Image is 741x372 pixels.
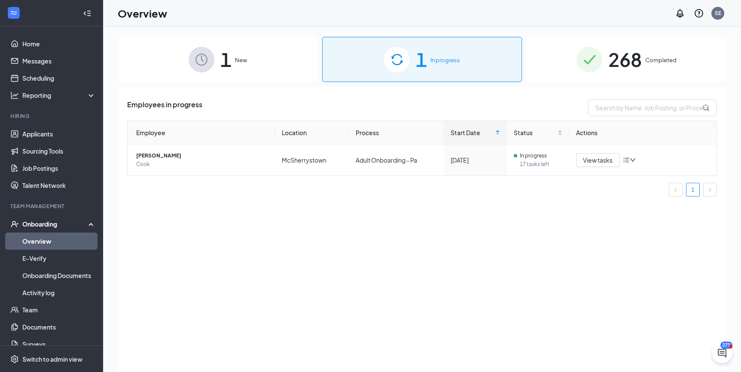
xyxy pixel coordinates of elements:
[720,342,732,349] div: 273
[83,9,91,18] svg: Collapse
[22,52,96,70] a: Messages
[22,250,96,267] a: E-Verify
[275,121,349,145] th: Location
[22,70,96,87] a: Scheduling
[128,121,275,145] th: Employee
[136,160,268,169] span: Cook
[22,301,96,318] a: Team
[712,343,732,363] iframe: Intercom live chat
[22,233,96,250] a: Overview
[569,121,717,145] th: Actions
[22,355,82,363] div: Switch to admin view
[22,336,96,353] a: Surveys
[10,112,94,120] div: Hiring
[715,9,721,17] div: SE
[22,91,96,100] div: Reporting
[9,9,18,17] svg: WorkstreamLogo
[349,121,444,145] th: Process
[686,183,699,196] a: 1
[275,145,349,175] td: McSherrystown
[22,177,96,194] a: Talent Network
[10,220,19,228] svg: UserCheck
[669,183,683,197] button: left
[136,151,268,160] span: [PERSON_NAME]
[694,8,704,18] svg: QuestionInfo
[349,145,444,175] td: Adult Onboarding - Pa
[645,56,677,64] span: Completed
[703,183,717,197] button: right
[707,188,713,193] span: right
[623,157,630,163] span: bars
[630,157,636,163] span: down
[514,128,556,137] span: Status
[235,56,247,64] span: New
[588,99,717,116] input: Search by Name, Job Posting, or Process
[669,183,683,197] li: Previous Page
[10,203,94,210] div: Team Management
[451,155,500,165] div: [DATE]
[118,6,167,21] h1: Overview
[22,35,96,52] a: Home
[10,355,19,363] svg: Settings
[673,188,678,193] span: left
[22,125,96,142] a: Applicants
[220,45,232,74] span: 1
[520,151,547,160] span: In progress
[10,91,19,100] svg: Analysis
[22,160,96,177] a: Job Postings
[576,153,619,167] button: View tasks
[608,45,642,74] span: 268
[675,8,685,18] svg: Notifications
[520,160,562,169] span: 17 tasks left
[430,56,460,64] span: In progress
[22,318,96,336] a: Documents
[583,155,613,165] span: View tasks
[22,220,88,228] div: Onboarding
[507,121,569,145] th: Status
[22,267,96,284] a: Onboarding Documents
[22,142,96,160] a: Sourcing Tools
[686,183,700,197] li: 1
[127,99,202,116] span: Employees in progress
[22,284,96,301] a: Activity log
[451,128,494,137] span: Start Date
[703,183,717,197] li: Next Page
[416,45,427,74] span: 1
